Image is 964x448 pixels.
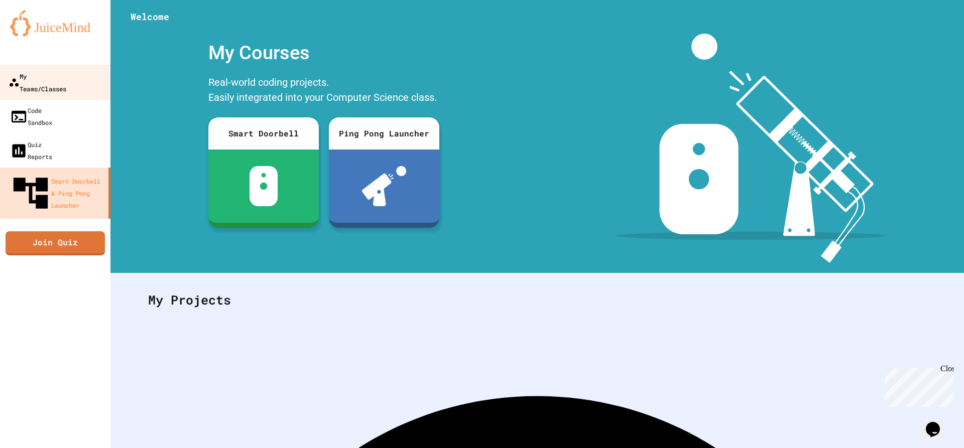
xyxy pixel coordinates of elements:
img: sdb-white.svg [250,166,278,206]
div: My Teams/Classes [9,70,66,94]
iframe: chat widget [922,408,954,438]
div: Chat with us now!Close [4,4,69,64]
img: banner-image-my-projects.png [616,34,885,263]
div: Ping Pong Launcher [329,117,439,150]
div: Quiz Reports [10,138,52,163]
iframe: chat widget [881,364,954,407]
div: My Projects [138,280,936,320]
div: Smart Doorbell [208,117,319,150]
div: Real-world coding projects. Easily integrated into your Computer Science class. [203,72,444,110]
img: logo-orange.svg [10,10,100,36]
div: Smart Doorbell & Ping Pong Launcher [10,173,104,214]
div: My Courses [203,34,444,72]
a: Join Quiz [6,231,105,255]
img: ppl-with-ball.png [362,166,407,206]
div: Code Sandbox [10,104,52,128]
